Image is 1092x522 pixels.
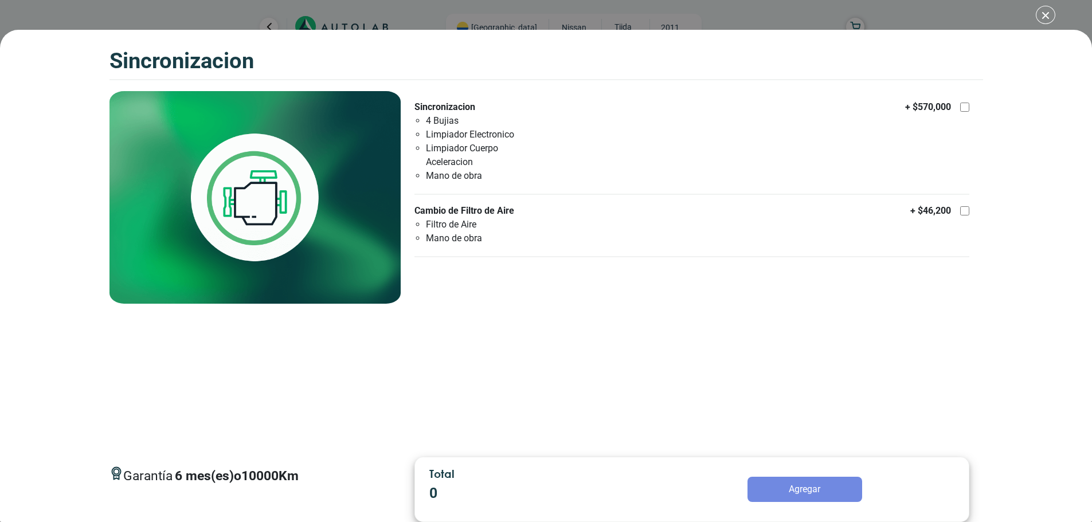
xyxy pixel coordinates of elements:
p: Cambio de Filtro de Aire [414,204,546,218]
li: Limpiador Electronico [426,128,546,142]
li: 4 Bujias [426,114,546,128]
span: Garantía [123,466,299,495]
li: Filtro de Aire [426,218,546,231]
p: 0 [429,482,638,504]
p: 6 mes(es) o 10000 Km [175,466,299,486]
span: Total [429,467,455,480]
p: Sincronizacion [414,100,546,114]
button: Agregar [747,477,862,502]
li: Limpiador Cuerpo Aceleracion [426,142,546,169]
li: Mano de obra [426,231,546,245]
h3: SINCRONIZACION [109,48,254,74]
li: Mano de obra [426,169,546,183]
